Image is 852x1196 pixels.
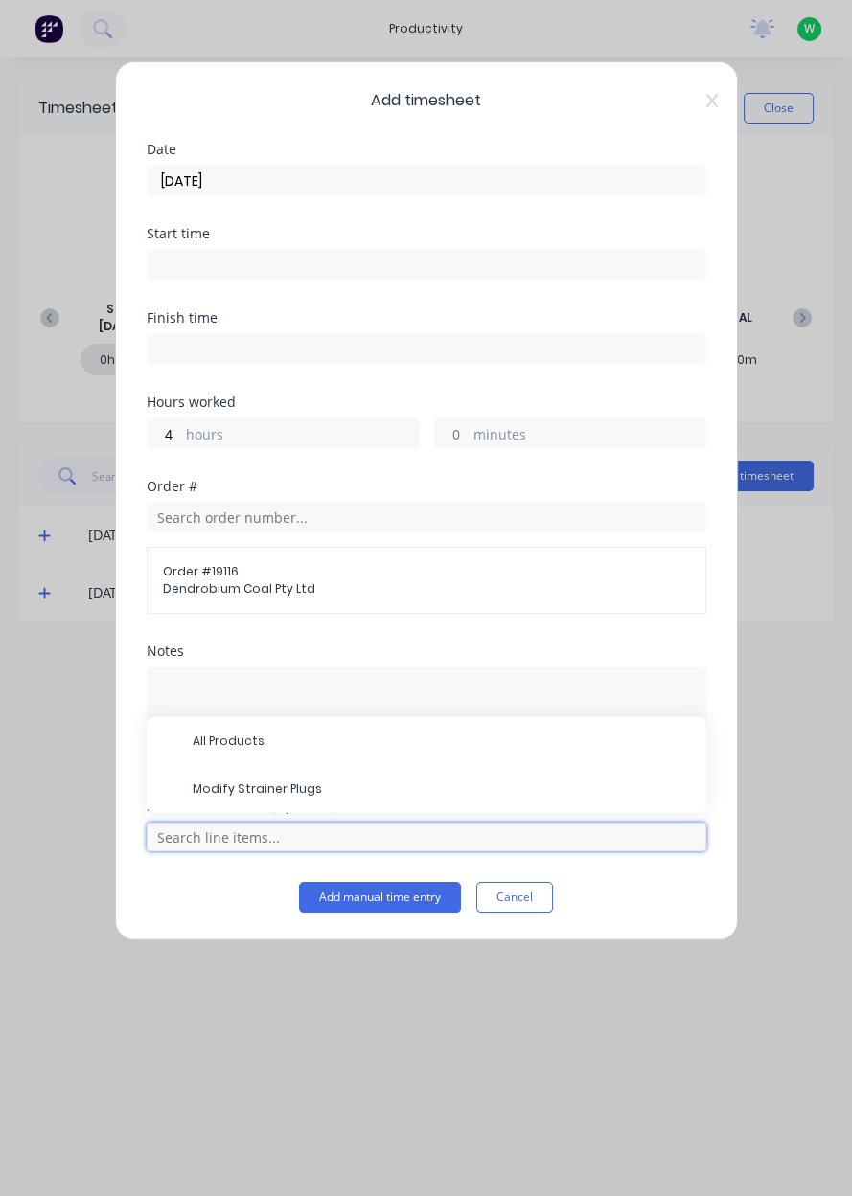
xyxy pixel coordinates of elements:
span: Add timesheet [147,89,706,112]
button: Add manual time entry [299,882,461,913]
div: Hours worked [147,395,706,409]
div: Notes [147,644,706,658]
input: 0 [435,419,469,448]
label: hours [186,424,418,448]
input: Search line items... [147,823,706,851]
span: Order # 19116 [163,563,690,580]
input: 0 [148,419,181,448]
div: Start time [147,227,706,240]
div: Product worked on (Optional) [147,800,706,813]
div: Order # [147,480,706,493]
span: Modify Strainer Plugs [193,780,691,798]
span: Dendrobium Coal Pty Ltd [163,580,690,598]
label: minutes [473,424,705,448]
span: All Products [193,733,691,750]
input: Search order number... [147,503,706,531]
button: Cancel [476,882,553,913]
div: Date [147,143,706,156]
div: Finish time [147,311,706,325]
